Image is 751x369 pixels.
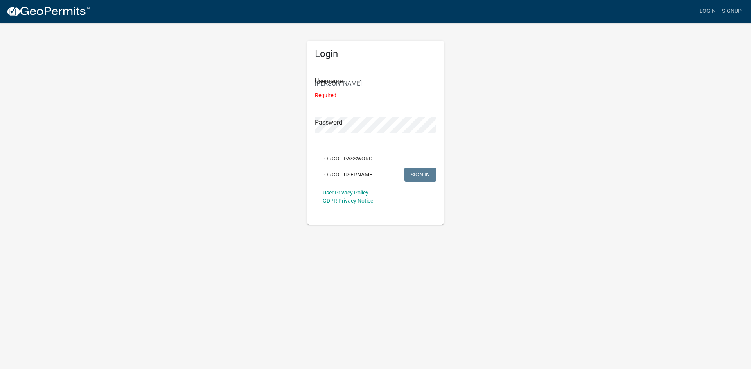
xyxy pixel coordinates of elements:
[719,4,745,19] a: Signup
[315,91,436,100] div: Required
[323,189,368,196] a: User Privacy Policy
[323,198,373,204] a: GDPR Privacy Notice
[315,168,379,182] button: Forgot Username
[315,48,436,60] h5: Login
[411,171,430,177] span: SIGN IN
[404,168,436,182] button: SIGN IN
[315,152,379,166] button: Forgot Password
[696,4,719,19] a: Login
